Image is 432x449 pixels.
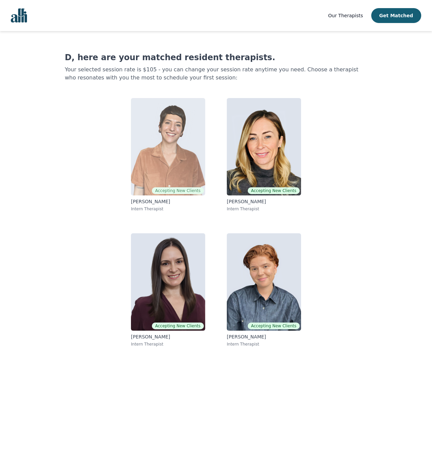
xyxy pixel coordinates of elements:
[221,93,306,217] a: Keri GraingerAccepting New Clients[PERSON_NAME]Intern Therapist
[371,8,421,23] button: Get Matched
[126,93,211,217] a: Dunja MiskovicAccepting New Clients[PERSON_NAME]Intern Therapist
[131,98,205,195] img: Dunja Miskovic
[328,11,363,20] a: Our Therapists
[152,187,204,194] span: Accepting New Clients
[131,341,205,347] p: Intern Therapist
[227,206,301,212] p: Intern Therapist
[65,52,367,63] h1: D, here are your matched resident therapists.
[131,206,205,212] p: Intern Therapist
[221,228,306,352] a: Capri Contreras-De BlasisAccepting New Clients[PERSON_NAME]Intern Therapist
[328,13,363,18] span: Our Therapists
[227,198,301,205] p: [PERSON_NAME]
[131,198,205,205] p: [PERSON_NAME]
[227,233,301,331] img: Capri Contreras-De Blasis
[11,8,27,23] img: alli logo
[131,233,205,331] img: Lorena Krasnai Caprar
[65,66,367,82] p: Your selected session rate is $105 - you can change your session rate anytime you need. Choose a ...
[126,228,211,352] a: Lorena Krasnai CaprarAccepting New Clients[PERSON_NAME]Intern Therapist
[248,187,300,194] span: Accepting New Clients
[227,333,301,340] p: [PERSON_NAME]
[248,323,300,329] span: Accepting New Clients
[227,98,301,195] img: Keri Grainger
[131,333,205,340] p: [PERSON_NAME]
[152,323,204,329] span: Accepting New Clients
[227,341,301,347] p: Intern Therapist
